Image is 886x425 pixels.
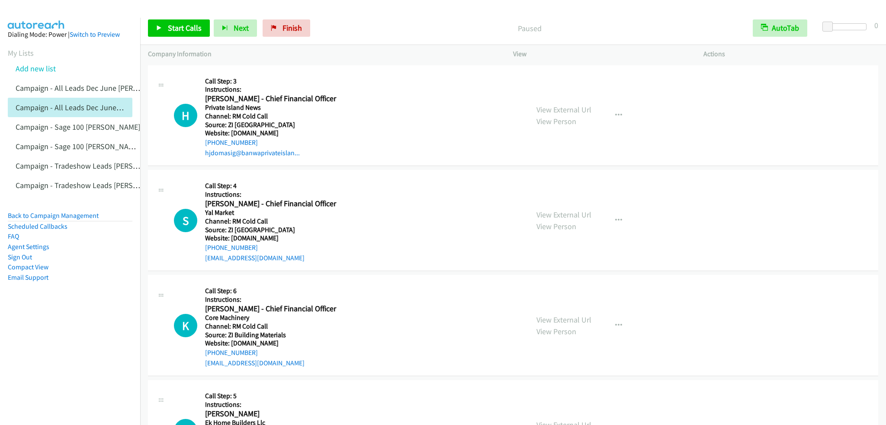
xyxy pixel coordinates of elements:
a: Compact View [8,263,48,271]
a: View Person [536,116,576,126]
h2: [PERSON_NAME] - Chief Financial Officer [205,94,360,104]
div: The call is yet to be attempted [174,314,197,337]
span: Start Calls [168,23,202,33]
h5: Core Machinery [205,313,360,322]
a: Agent Settings [8,243,49,251]
div: The call is yet to be attempted [174,209,197,232]
a: FAQ [8,232,19,240]
h5: Call Step: 3 [205,77,360,86]
span: Finish [282,23,302,33]
h5: Call Step: 4 [205,182,360,190]
h5: Website: [DOMAIN_NAME] [205,339,360,348]
a: Campaign - Sage 100 [PERSON_NAME] [16,122,140,132]
p: Company Information [148,49,498,59]
h5: Source: ZI [GEOGRAPHIC_DATA] [205,121,360,129]
div: 0 [874,19,878,31]
p: Actions [703,49,878,59]
h2: [PERSON_NAME] - Chief Financial Officer [205,199,360,209]
a: [EMAIL_ADDRESS][DOMAIN_NAME] [205,359,305,367]
a: Back to Campaign Management [8,211,99,220]
h2: [PERSON_NAME] - Chief Financial Officer [205,304,360,314]
a: View External Url [536,210,591,220]
a: Start Calls [148,19,210,37]
a: Sign Out [8,253,32,261]
a: Add new list [16,64,56,73]
div: Dialing Mode: Power | [8,29,132,40]
h5: Instructions: [205,85,360,94]
h5: Instructions: [205,295,360,304]
a: Campaign - All Leads Dec June [PERSON_NAME] [16,83,173,93]
a: View Person [536,326,576,336]
a: View External Url [536,315,591,325]
a: My Lists [8,48,34,58]
button: Next [214,19,257,37]
h5: Private Island News [205,103,360,112]
h5: Website: [DOMAIN_NAME] [205,129,360,137]
a: [PHONE_NUMBER] [205,138,258,147]
p: Paused [322,22,737,34]
a: Finish [263,19,310,37]
h5: Call Step: 5 [205,392,360,400]
a: View Person [536,221,576,231]
div: Delay between calls (in seconds) [827,23,867,30]
h5: Source: ZI Building Materials [205,331,360,339]
a: [PHONE_NUMBER] [205,243,258,252]
h5: Call Step: 6 [205,287,360,295]
div: The call is yet to be attempted [174,104,197,127]
a: Email Support [8,273,48,281]
span: Next [234,23,249,33]
h1: H [174,104,197,127]
h5: Instructions: [205,190,360,199]
h5: Yal Market [205,208,360,217]
a: [EMAIL_ADDRESS][DOMAIN_NAME] [205,254,305,262]
a: Campaign - Tradeshow Leads [PERSON_NAME] [16,161,168,171]
h2: [PERSON_NAME] [205,409,360,419]
a: View External Url [536,105,591,115]
a: Campaign - Tradeshow Leads [PERSON_NAME] Cloned [16,180,193,190]
h5: Channel: RM Cold Call [205,112,360,121]
p: View [513,49,688,59]
h5: Channel: RM Cold Call [205,322,360,331]
h1: S [174,209,197,232]
a: [PHONE_NUMBER] [205,348,258,357]
h1: K [174,314,197,337]
a: hjdomasig@banwaprivateislan... [205,149,300,157]
button: AutoTab [753,19,807,37]
a: Switch to Preview [70,30,120,38]
a: Campaign - Sage 100 [PERSON_NAME] Cloned [16,141,165,151]
a: Campaign - All Leads Dec June [PERSON_NAME] Cloned [16,102,198,112]
h5: Source: ZI [GEOGRAPHIC_DATA] [205,226,360,234]
h5: Instructions: [205,400,360,409]
h5: Channel: RM Cold Call [205,217,360,226]
a: Scheduled Callbacks [8,222,67,230]
h5: Website: [DOMAIN_NAME] [205,234,360,243]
